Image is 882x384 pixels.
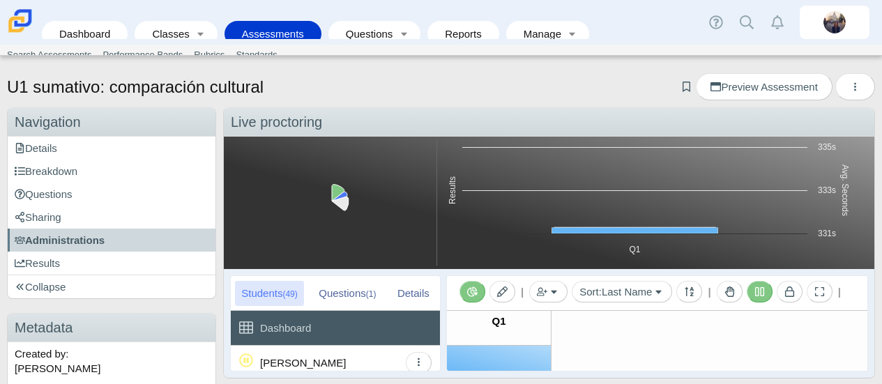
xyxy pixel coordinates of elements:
[8,183,215,206] a: Questions
[708,286,710,298] span: |
[8,160,215,183] a: Breakdown
[680,81,693,93] a: Add bookmark
[1,45,97,66] a: Search Assessments
[335,21,394,47] a: Questions
[142,21,190,47] a: Classes
[260,346,346,380] div: [PERSON_NAME]
[231,21,314,47] a: Assessments
[838,286,841,298] span: |
[230,45,282,66] a: Standards
[8,137,215,160] a: Details
[15,211,61,223] span: Sharing
[332,185,344,201] path: Finished, 20. Completed.
[6,6,35,36] img: Carmen School of Science & Technology
[818,229,836,238] text: 331s
[835,73,875,100] button: More options
[8,206,215,229] a: Sharing
[437,140,860,266] svg: Interactive chart
[97,45,188,66] a: Performance Bands
[191,21,211,47] a: Toggle expanded
[366,289,377,299] small: (1)
[521,286,524,298] span: |
[8,275,215,298] a: Collapse
[15,165,77,177] span: Breakdown
[436,140,871,266] div: Chart. Highcharts interactive chart.
[227,140,436,266] svg: Interactive chart
[840,164,850,216] text: Avg. Seconds
[563,21,582,47] a: Toggle expanded
[227,140,436,266] div: Chart. Highcharts interactive chart.
[332,192,347,201] path: Started, 8. Completed.
[7,75,264,99] h1: U1 sumativo: comparación cultural
[552,227,718,233] g: Not Scored, series 4 of 5. Bar series with 1 bar. Y axis, Results.
[15,142,57,154] span: Details
[818,142,836,152] text: 335s
[394,21,413,47] a: Toggle expanded
[434,21,492,47] a: Reports
[332,197,349,210] path: Not Started, 21. Completed.
[629,245,640,254] text: Q1
[188,45,230,66] a: Rubrics
[8,342,215,380] div: Created by: [PERSON_NAME]
[15,188,73,200] span: Questions
[696,73,832,100] a: Preview Assessment
[823,11,846,33] img: britta.barnhart.NdZ84j
[282,289,297,299] small: (49)
[15,257,60,269] span: Results
[513,21,563,47] a: Manage
[15,234,105,246] span: Administrations
[800,6,869,39] a: britta.barnhart.NdZ84j
[15,281,66,293] span: Collapse
[224,108,874,137] div: Live proctoring
[818,185,836,195] text: 333s
[447,311,551,345] a: Q1
[552,227,718,233] path: Q1, 26. Not Scored.
[459,281,485,302] button: Toggle Reporting
[572,281,672,302] button: Sort:Last Name
[6,26,35,38] a: Carmen School of Science & Technology
[762,7,793,38] a: Alerts
[49,21,121,47] a: Dashboard
[8,314,215,342] h3: Metadata
[448,176,457,204] text: Results
[8,252,215,275] a: Results
[312,281,382,306] div: Questions
[235,281,304,306] div: Students
[710,81,817,93] span: Preview Assessment
[391,281,436,306] div: Details
[260,311,311,345] div: Dashboard
[15,114,81,130] span: Navigation
[8,229,215,252] a: Administrations
[452,314,545,328] div: Q1
[602,286,653,298] span: Last Name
